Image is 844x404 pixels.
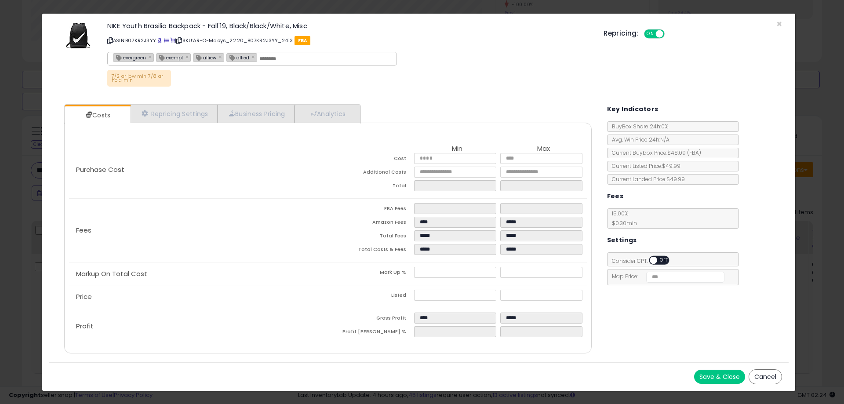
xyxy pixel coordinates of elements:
td: Amazon Fees [328,217,414,230]
a: BuyBox page [157,37,162,44]
td: Profit [PERSON_NAME] % [328,326,414,340]
span: Current Landed Price: $49.99 [608,175,685,183]
button: Cancel [749,369,782,384]
span: OFF [663,30,677,38]
h5: Repricing: [604,30,639,37]
span: × [776,18,782,30]
button: Save & Close [694,370,745,384]
td: Cost [328,153,414,167]
th: Min [414,145,500,153]
h3: NIKE Youth Brasilia Backpack - Fall'19, Black/Black/White, Misc [107,22,590,29]
span: ( FBA ) [687,149,701,157]
span: evergreen [113,54,146,61]
td: Total [328,180,414,194]
td: Gross Profit [328,313,414,326]
span: $48.09 [667,149,701,157]
h5: Settings [607,235,637,246]
span: $0.30 min [608,219,637,227]
span: BuyBox Share 24h: 0% [608,123,668,130]
th: Max [500,145,586,153]
p: Fees [69,227,328,234]
span: OFF [657,257,671,264]
span: 15.00 % [608,210,637,227]
a: × [148,53,153,61]
p: ASIN: B07KR2J3YY | SKU: AR-O-Macys_22.20_B07KR2J3YY_2413 [107,33,590,47]
td: Total Fees [328,230,414,244]
p: Profit [69,323,328,330]
td: Additional Costs [328,167,414,180]
span: exempt [156,54,183,61]
span: FBA [295,36,311,45]
img: 41OqC71jbvL._SL60_.jpg [65,22,91,49]
span: Current Buybox Price: [608,149,701,157]
a: × [186,53,191,61]
h5: Fees [607,191,624,202]
p: Markup On Total Cost [69,270,328,277]
span: Map Price: [608,273,725,280]
span: allied [227,54,249,61]
a: × [251,53,257,61]
a: Your listing only [170,37,175,44]
h5: Key Indicators [607,104,658,115]
p: Price [69,293,328,300]
p: 7/2 ar low min 7/8 ar hold min [107,70,171,87]
span: Avg. Win Price 24h: N/A [608,136,669,143]
p: Purchase Cost [69,166,328,173]
td: Total Costs & Fees [328,244,414,258]
span: ON [645,30,656,38]
span: alliew [193,54,216,61]
a: Analytics [295,105,360,123]
a: × [218,53,224,61]
a: Costs [65,106,130,124]
td: FBA Fees [328,203,414,217]
span: Consider CPT: [608,257,681,265]
a: Business Pricing [218,105,295,123]
td: Listed [328,290,414,303]
span: Current Listed Price: $49.99 [608,162,680,170]
a: Repricing Settings [131,105,218,123]
td: Mark Up % [328,267,414,280]
a: All offer listings [164,37,169,44]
